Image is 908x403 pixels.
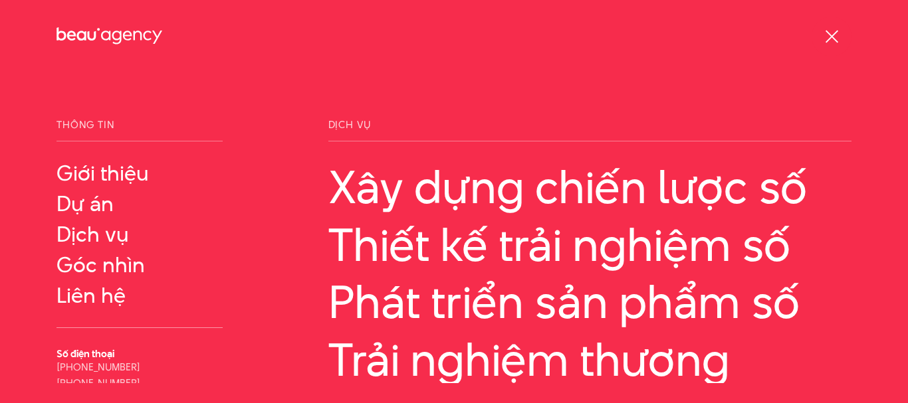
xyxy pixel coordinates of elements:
[57,161,223,185] a: Giới thiệu
[328,161,851,212] a: Xây dựng chiến lược số
[57,347,114,361] b: Số điện thoại
[328,219,851,270] a: Thiết kế trải nghiệm số
[57,192,223,216] a: Dự án
[57,283,223,307] a: Liên hệ
[57,120,223,141] span: Thông tin
[57,360,140,374] a: [PHONE_NUMBER]
[328,120,851,141] span: Dịch vụ
[57,222,223,246] a: Dịch vụ
[57,253,223,277] a: Góc nhìn
[57,376,140,390] a: [PHONE_NUMBER]
[328,276,851,327] a: Phát triển sản phẩm số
